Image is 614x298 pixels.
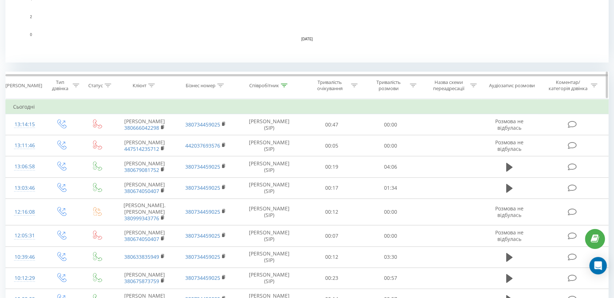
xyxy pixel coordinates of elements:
a: 442037693576 [185,142,220,149]
td: 01:34 [361,177,420,198]
a: 380666042298 [124,124,159,131]
td: [PERSON_NAME] (SIP) [236,225,302,246]
a: 380675873759 [124,278,159,285]
a: 380734459025 [185,121,220,128]
td: 00:00 [361,114,420,135]
span: Розмова не відбулась [495,139,524,152]
td: 00:07 [302,225,361,246]
div: Аудіозапис розмови [489,82,535,89]
div: Статус [88,82,103,89]
a: 380734459025 [185,208,220,215]
div: Тип дзвінка [50,79,71,92]
a: 380999343776 [124,215,159,222]
div: 12:05:31 [13,229,36,243]
div: Open Intercom Messenger [589,257,607,274]
a: 380734459025 [185,274,220,281]
text: [DATE] [301,37,313,41]
td: 00:12 [302,246,361,267]
td: [PERSON_NAME] [114,225,175,246]
span: Розмова не відбулась [495,229,524,242]
a: 380674050407 [124,188,159,194]
td: [PERSON_NAME] [114,267,175,289]
text: 2 [30,15,32,19]
td: [PERSON_NAME] [114,177,175,198]
div: Співробітник [249,82,279,89]
div: 13:14:15 [13,117,36,132]
td: [PERSON_NAME] (SIP) [236,246,302,267]
div: Бізнес номер [186,82,215,89]
td: 04:06 [361,156,420,177]
td: 00:12 [302,198,361,225]
td: [PERSON_NAME] (SIP) [236,114,302,135]
td: 00:00 [361,135,420,156]
a: 380734459025 [185,184,220,191]
span: Розмова не відбулась [495,205,524,218]
text: 0 [30,33,32,37]
div: Клієнт [133,82,146,89]
td: 00:00 [361,225,420,246]
td: 00:19 [302,156,361,177]
td: 00:23 [302,267,361,289]
td: [PERSON_NAME] (SIP) [236,156,302,177]
a: 380734459025 [185,163,220,170]
div: 13:06:58 [13,160,36,174]
div: 10:39:46 [13,250,36,264]
div: 12:16:08 [13,205,36,219]
a: 380734459025 [185,253,220,260]
div: 13:11:46 [13,138,36,153]
td: [PERSON_NAME] (SIP) [236,135,302,156]
a: 380633835949 [124,253,159,260]
div: Тривалість розмови [369,79,408,92]
span: Розмова не відбулась [495,118,524,131]
div: 10:12:29 [13,271,36,285]
a: 447514235712 [124,145,159,152]
td: [PERSON_NAME] [114,135,175,156]
td: [PERSON_NAME] (SIP) [236,177,302,198]
td: [PERSON_NAME] [114,114,175,135]
a: 380679081752 [124,166,159,173]
div: 13:03:46 [13,181,36,195]
td: [PERSON_NAME] (SIP) [236,267,302,289]
td: 00:05 [302,135,361,156]
td: [PERSON_NAME] [114,156,175,177]
td: 03:30 [361,246,420,267]
td: 00:47 [302,114,361,135]
div: [PERSON_NAME] [5,82,42,89]
td: Сьогодні [6,100,609,114]
a: 380674050407 [124,235,159,242]
td: 00:00 [361,198,420,225]
a: 380734459025 [185,232,220,239]
td: 00:17 [302,177,361,198]
div: Назва схеми переадресації [429,79,468,92]
td: 00:57 [361,267,420,289]
div: Коментар/категорія дзвінка [546,79,589,92]
td: [PERSON_NAME] (SIP) [236,198,302,225]
td: [PERSON_NAME]. [PERSON_NAME] [114,198,175,225]
div: Тривалість очікування [310,79,349,92]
